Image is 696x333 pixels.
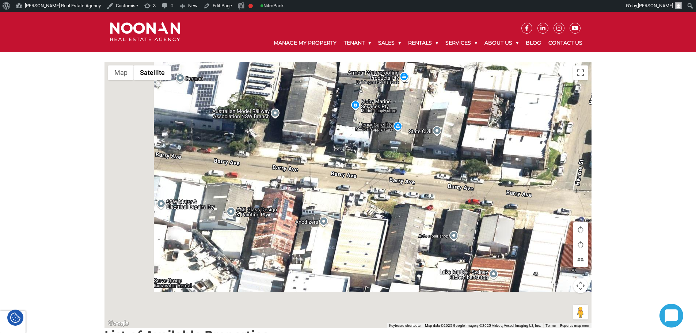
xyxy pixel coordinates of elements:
button: Toggle fullscreen view [573,65,588,80]
img: Google [106,319,130,328]
a: Manage My Property [270,34,340,52]
button: Show street map [108,65,134,80]
button: Map camera controls [573,279,588,293]
a: Sales [374,34,404,52]
img: Noonan Real Estate Agency [110,22,180,42]
span: Map data ©2025 Google Imagery ©2025 Airbus, Vexcel Imaging US, Inc. [425,323,541,328]
a: Open this area in Google Maps (opens a new window) [106,319,130,328]
a: Rentals [404,34,442,52]
span: [PERSON_NAME] [638,3,673,8]
a: Tenant [340,34,374,52]
a: Blog [522,34,545,52]
button: Tilt map [573,252,588,267]
a: Contact Us [545,34,586,52]
a: Terms (opens in new tab) [545,323,556,328]
a: Services [442,34,481,52]
button: Show satellite imagery [134,65,171,80]
div: Cookie Settings [7,310,23,326]
a: About Us [481,34,522,52]
button: Drag Pegman onto the map to open Street View [573,305,588,319]
div: Focus keyphrase not set [248,4,253,8]
a: Report a map error [560,323,589,328]
button: Rotate map counterclockwise [573,237,588,252]
button: Rotate map clockwise [573,222,588,237]
button: Keyboard shortcuts [389,323,421,328]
